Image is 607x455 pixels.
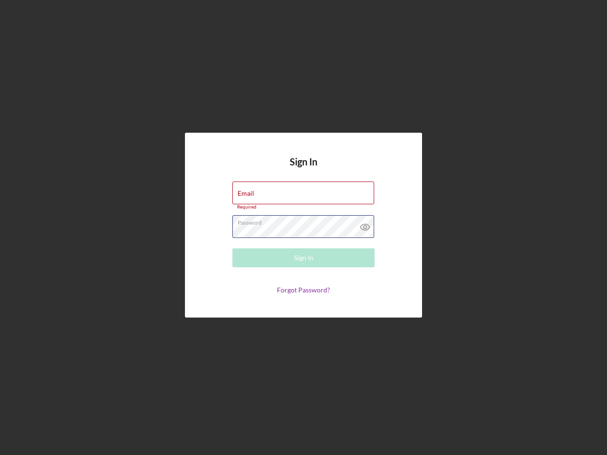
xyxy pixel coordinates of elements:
div: Required [232,204,375,210]
button: Sign In [232,248,375,267]
label: Email [238,190,254,197]
a: Forgot Password? [277,286,330,294]
label: Password [238,216,374,226]
div: Sign In [294,248,313,267]
h4: Sign In [290,156,317,182]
